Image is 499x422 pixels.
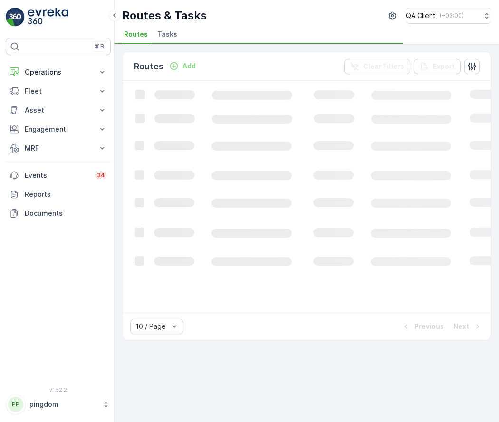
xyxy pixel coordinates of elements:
button: Engagement [6,120,111,139]
img: logo [6,8,25,27]
div: PP [8,397,23,412]
p: Next [453,322,469,331]
span: v 1.52.2 [6,387,111,393]
button: QA Client(+03:00) [406,8,491,24]
p: QA Client [406,11,436,20]
button: Next [452,321,483,332]
button: Fleet [6,82,111,101]
p: Events [25,171,89,180]
button: Previous [400,321,445,332]
p: Export [433,62,455,71]
a: Events34 [6,166,111,185]
p: Documents [25,209,107,218]
p: Add [182,61,196,71]
p: Fleet [25,86,92,96]
button: Clear Filters [344,59,410,74]
p: ⌘B [95,43,104,50]
p: Previous [414,322,444,331]
span: Routes [124,29,148,39]
img: logo_light-DOdMpM7g.png [28,8,68,27]
p: Engagement [25,125,92,134]
button: MRF [6,139,111,158]
p: Operations [25,67,92,77]
span: Tasks [157,29,177,39]
a: Documents [6,204,111,223]
button: Export [414,59,461,74]
a: Reports [6,185,111,204]
p: Asset [25,105,92,115]
p: 34 [97,172,105,179]
button: PPpingdom [6,394,111,414]
p: Clear Filters [363,62,404,71]
button: Add [165,60,200,72]
p: ( +03:00 ) [440,12,464,19]
p: Routes [134,60,163,73]
button: Asset [6,101,111,120]
p: pingdom [29,400,97,409]
p: Routes & Tasks [122,8,207,23]
p: Reports [25,190,107,199]
p: MRF [25,144,92,153]
button: Operations [6,63,111,82]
